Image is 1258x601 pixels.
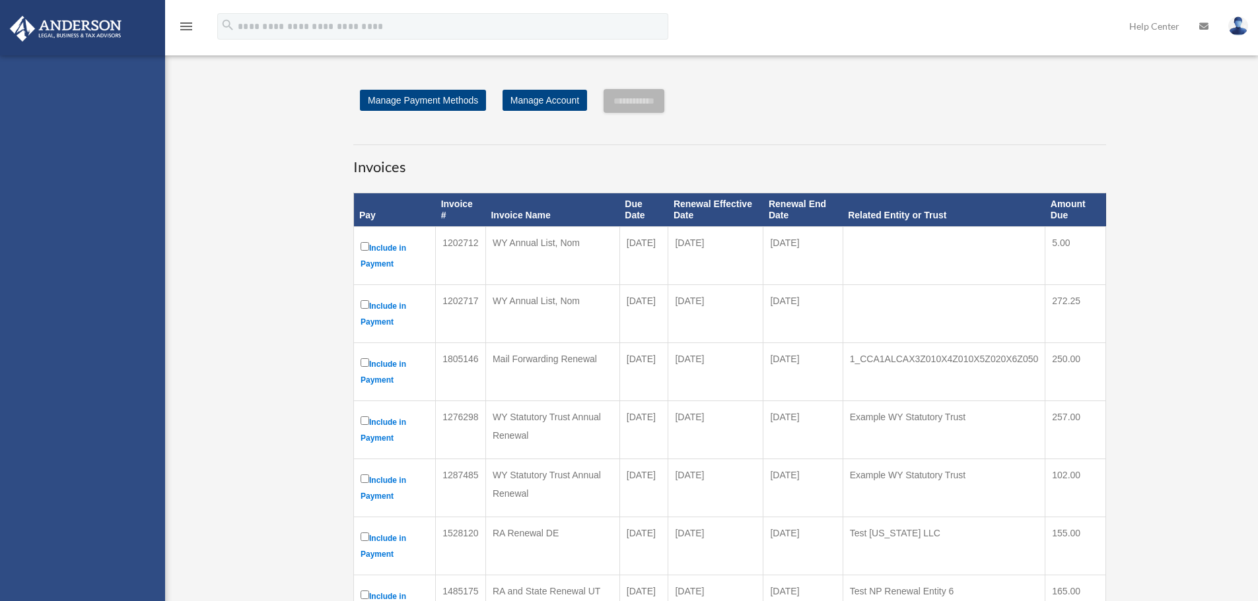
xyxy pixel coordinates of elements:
td: [DATE] [763,401,843,459]
th: Invoice Name [485,193,619,227]
a: Manage Payment Methods [360,90,486,111]
td: [DATE] [763,459,843,517]
td: [DATE] [668,285,763,343]
td: 1202712 [436,227,486,285]
label: Include in Payment [361,298,429,330]
th: Related Entity or Trust [843,193,1045,227]
input: Include in Payment [361,416,369,425]
th: Invoice # [436,193,486,227]
td: [DATE] [763,227,843,285]
td: 1287485 [436,459,486,517]
td: Test [US_STATE] LLC [843,517,1045,575]
i: menu [178,18,194,34]
div: WY Annual List, Nom [493,234,613,252]
td: [DATE] [763,517,843,575]
th: Amount Due [1045,193,1106,227]
td: [DATE] [763,343,843,401]
a: menu [178,23,194,34]
input: Include in Payment [361,474,369,483]
div: Mail Forwarding Renewal [493,350,613,368]
td: [DATE] [668,401,763,459]
label: Include in Payment [361,472,429,504]
td: [DATE] [619,401,668,459]
td: 155.00 [1045,517,1106,575]
td: 1528120 [436,517,486,575]
td: [DATE] [619,517,668,575]
input: Include in Payment [361,358,369,367]
input: Include in Payment [361,532,369,541]
input: Include in Payment [361,590,369,599]
th: Renewal Effective Date [668,193,763,227]
td: [DATE] [668,227,763,285]
div: RA Renewal DE [493,524,613,542]
i: search [221,18,235,32]
label: Include in Payment [361,239,429,272]
td: [DATE] [619,459,668,517]
td: 1_CCA1ALCAX3Z010X4Z010X5Z020X6Z050 [843,343,1045,401]
td: 257.00 [1045,401,1106,459]
label: Include in Payment [361,530,429,562]
th: Due Date [619,193,668,227]
th: Pay [354,193,436,227]
td: Example WY Statutory Trust [843,459,1045,517]
img: User Pic [1228,16,1248,36]
input: Include in Payment [361,300,369,309]
a: Manage Account [503,90,587,111]
td: [DATE] [668,517,763,575]
label: Include in Payment [361,356,429,388]
td: [DATE] [668,343,763,401]
td: [DATE] [668,459,763,517]
label: Include in Payment [361,414,429,446]
td: [DATE] [619,343,668,401]
td: 1276298 [436,401,486,459]
th: Renewal End Date [763,193,843,227]
div: WY Statutory Trust Annual Renewal [493,408,613,445]
td: [DATE] [619,285,668,343]
td: [DATE] [763,285,843,343]
td: Example WY Statutory Trust [843,401,1045,459]
td: 1202717 [436,285,486,343]
h3: Invoices [353,144,1106,177]
div: RA and State Renewal UT [493,582,613,600]
div: WY Statutory Trust Annual Renewal [493,466,613,503]
td: 272.25 [1045,285,1106,343]
img: Anderson Advisors Platinum Portal [6,16,125,42]
div: WY Annual List, Nom [493,292,613,310]
input: Include in Payment [361,242,369,251]
td: 102.00 [1045,459,1106,517]
td: 1805146 [436,343,486,401]
td: 250.00 [1045,343,1106,401]
td: 5.00 [1045,227,1106,285]
td: [DATE] [619,227,668,285]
